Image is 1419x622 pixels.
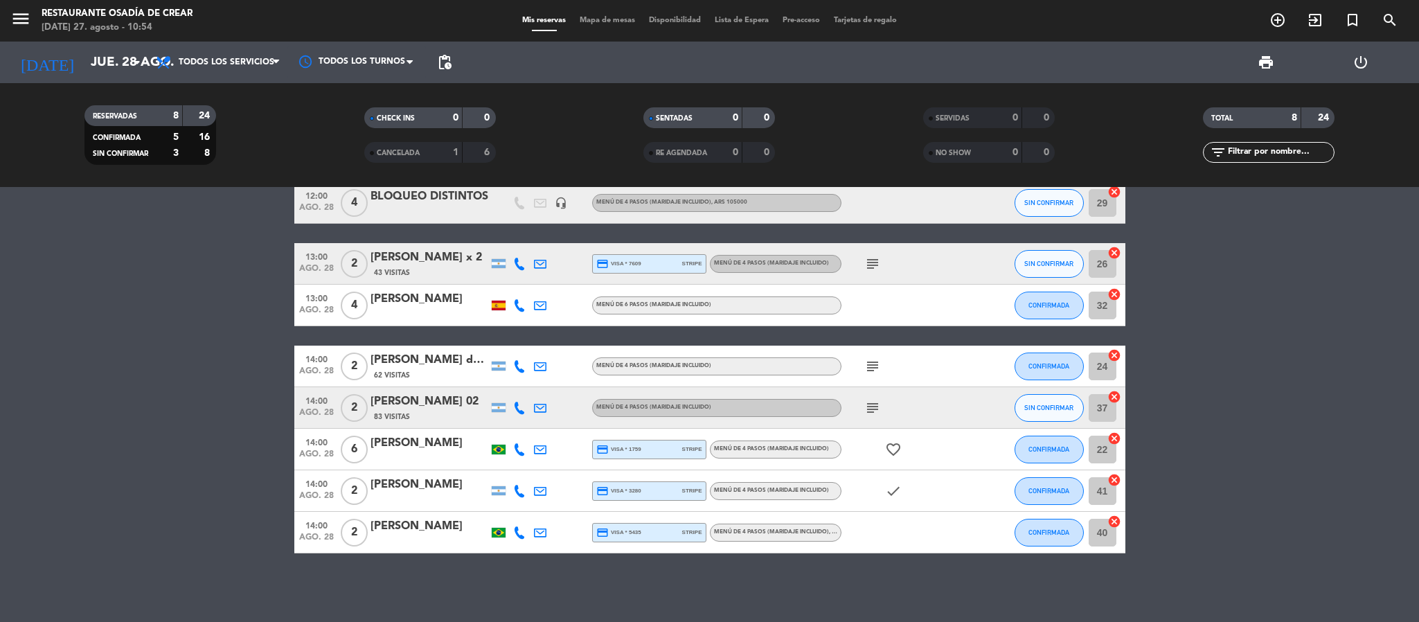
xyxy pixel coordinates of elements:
div: [PERSON_NAME] da Gama x 2 [371,351,488,369]
strong: 0 [453,113,458,123]
strong: 8 [204,148,213,158]
span: Todos los servicios [179,57,274,67]
span: SIN CONFIRMAR [1024,404,1073,411]
span: ago. 28 [299,203,334,219]
span: CANCELADA [377,150,420,157]
span: ago. 28 [299,450,334,465]
strong: 0 [733,148,738,157]
strong: 24 [199,111,213,121]
span: 14:00 [299,434,334,450]
button: SIN CONFIRMAR [1015,189,1084,217]
span: print [1258,54,1274,71]
span: 2 [341,394,368,422]
button: CONFIRMADA [1015,436,1084,463]
i: check [885,483,902,499]
i: cancel [1107,473,1121,487]
span: pending_actions [436,54,453,71]
button: CONFIRMADA [1015,353,1084,380]
strong: 1 [453,148,458,157]
i: subject [864,256,881,272]
span: RESERVADAS [93,113,137,120]
i: headset_mic [555,197,567,209]
span: 4 [341,189,368,217]
i: cancel [1107,185,1121,199]
span: stripe [682,486,702,495]
span: SENTADAS [656,115,693,122]
span: MENÚ DE 4 PASOS (Maridaje incluido) [714,529,865,535]
button: CONFIRMADA [1015,519,1084,547]
span: ago. 28 [299,305,334,321]
strong: 8 [1292,113,1297,123]
strong: 16 [199,132,213,142]
strong: 3 [173,148,179,158]
strong: 0 [1044,113,1052,123]
span: ago. 28 [299,264,334,280]
span: ago. 28 [299,366,334,382]
strong: 6 [484,148,492,157]
span: stripe [682,528,702,537]
span: 2 [341,353,368,380]
span: 13:00 [299,290,334,305]
div: LOG OUT [1314,42,1409,83]
strong: 0 [764,113,772,123]
span: MENÚ DE 4 PASOS (Maridaje incluido) [714,488,829,493]
i: cancel [1107,287,1121,301]
span: MENÚ DE 4 PASOS (Maridaje incluido) [596,405,711,410]
span: MENÚ DE 4 PASOS (Maridaje incluido) [596,363,711,368]
i: menu [10,8,31,29]
i: cancel [1107,515,1121,528]
span: 14:00 [299,475,334,491]
span: RE AGENDADA [656,150,707,157]
strong: 0 [1012,113,1018,123]
span: MENÚ DE 4 PASOS (Maridaje incluido) [596,199,747,205]
span: , ARS 105000 [711,199,747,205]
i: cancel [1107,432,1121,445]
div: [PERSON_NAME] 02 [371,393,488,411]
span: SERVIDAS [936,115,970,122]
i: credit_card [596,443,609,456]
span: CONFIRMADA [93,134,141,141]
i: cancel [1107,348,1121,362]
i: subject [864,400,881,416]
span: stripe [682,445,702,454]
span: CHECK INS [377,115,415,122]
span: 6 [341,436,368,463]
i: search [1382,12,1398,28]
span: stripe [682,259,702,268]
i: turned_in_not [1344,12,1361,28]
span: MENÚ DE 6 PASOS (Maridaje incluido) [596,302,711,308]
div: [PERSON_NAME] [371,290,488,308]
i: arrow_drop_down [129,54,145,71]
strong: 0 [1044,148,1052,157]
span: ago. 28 [299,491,334,507]
button: SIN CONFIRMAR [1015,394,1084,422]
strong: 5 [173,132,179,142]
span: Tarjetas de regalo [827,17,904,24]
span: CONFIRMADA [1028,362,1069,370]
div: BLOQUEO DISTINTOS [371,188,488,206]
i: favorite_border [885,441,902,458]
span: 12:00 [299,187,334,203]
span: CONFIRMADA [1028,528,1069,536]
div: [PERSON_NAME] [371,476,488,494]
i: credit_card [596,526,609,539]
i: power_settings_new [1353,54,1369,71]
span: 83 Visitas [374,411,410,423]
i: cancel [1107,246,1121,260]
span: 62 Visitas [374,370,410,381]
span: visa * 7609 [596,258,641,270]
i: exit_to_app [1307,12,1323,28]
strong: 0 [1012,148,1018,157]
i: credit_card [596,485,609,497]
span: 2 [341,250,368,278]
span: 2 [341,519,368,547]
button: SIN CONFIRMAR [1015,250,1084,278]
button: menu [10,8,31,34]
span: 2 [341,477,368,505]
span: 13:00 [299,248,334,264]
span: 14:00 [299,517,334,533]
i: add_circle_outline [1269,12,1286,28]
span: Mis reservas [515,17,573,24]
span: CONFIRMADA [1028,445,1069,453]
span: MENÚ DE 4 PASOS (Maridaje incluido) [714,260,829,266]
